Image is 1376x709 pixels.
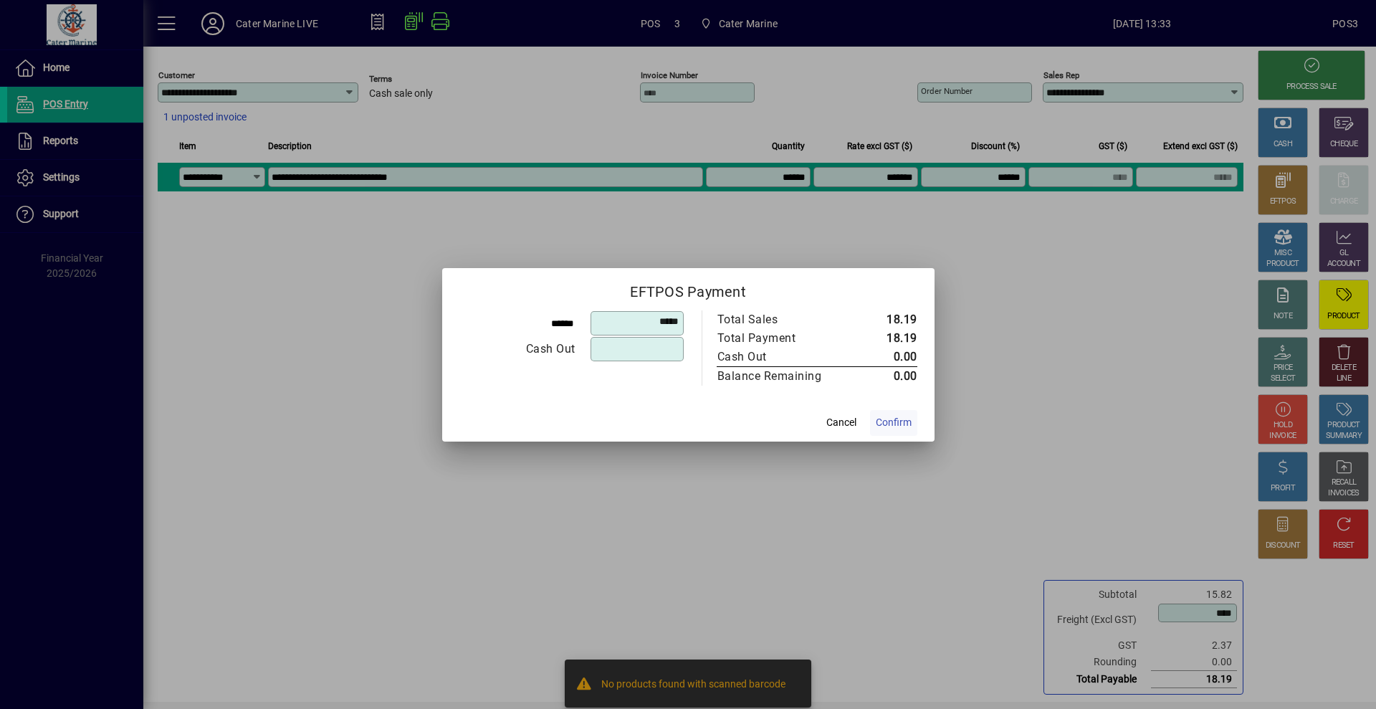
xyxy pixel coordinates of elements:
[852,366,917,386] td: 0.00
[852,310,917,329] td: 18.19
[717,310,852,329] td: Total Sales
[717,348,838,366] div: Cash Out
[870,410,917,436] button: Confirm
[717,368,838,385] div: Balance Remaining
[876,415,912,430] span: Confirm
[852,329,917,348] td: 18.19
[717,329,852,348] td: Total Payment
[442,268,935,310] h2: EFTPOS Payment
[852,348,917,367] td: 0.00
[460,341,575,358] div: Cash Out
[826,415,856,430] span: Cancel
[818,410,864,436] button: Cancel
